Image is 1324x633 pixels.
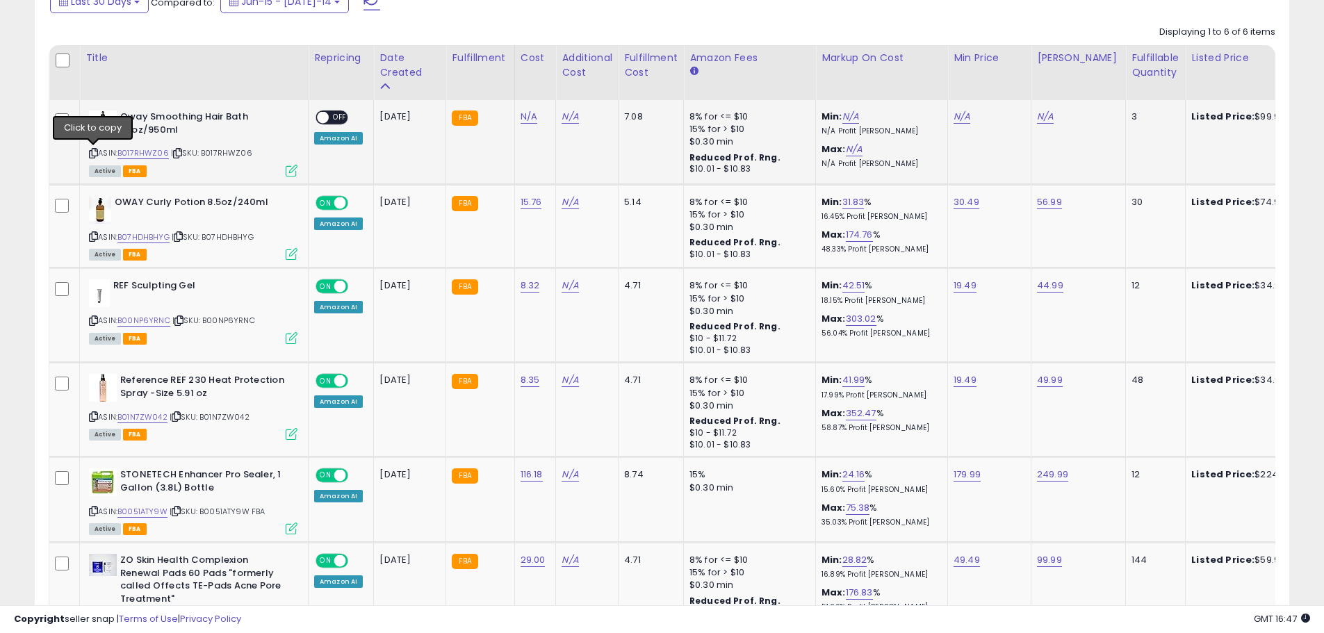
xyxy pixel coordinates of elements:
[1191,373,1254,386] b: Listed Price:
[117,411,167,423] a: B01N7ZW042
[172,231,254,242] span: | SKU: B07HDHBHYG
[329,112,351,124] span: OFF
[822,391,937,400] p: 17.99% Profit [PERSON_NAME]
[689,110,805,123] div: 8% for <= $10
[170,506,265,517] span: | SKU: B0051ATY9W FBA
[521,553,546,567] a: 29.00
[822,329,937,338] p: 56.04% Profit [PERSON_NAME]
[689,320,780,332] b: Reduced Prof. Rng.
[89,110,297,175] div: ASIN:
[822,159,937,169] p: N/A Profit [PERSON_NAME]
[1191,110,1254,123] b: Listed Price:
[1131,554,1175,566] div: 144
[452,110,477,126] small: FBA
[1037,373,1063,387] a: 49.99
[842,195,865,209] a: 31.83
[689,345,805,356] div: $10.01 - $10.83
[822,212,937,222] p: 16.45% Profit [PERSON_NAME]
[521,468,543,482] a: 116.18
[1191,110,1307,123] div: $99.99
[822,312,846,325] b: Max:
[562,195,578,209] a: N/A
[314,217,363,230] div: Amazon AI
[317,555,334,567] span: ON
[521,195,542,209] a: 15.76
[822,468,842,481] b: Min:
[842,373,865,387] a: 41.99
[117,147,169,159] a: B017RHWZ06
[562,468,578,482] a: N/A
[846,406,876,420] a: 352.47
[123,333,147,345] span: FBA
[521,51,550,65] div: Cost
[123,523,147,535] span: FBA
[562,553,578,567] a: N/A
[689,387,805,400] div: 15% for > $10
[89,333,121,345] span: All listings currently available for purchase on Amazon
[822,586,937,612] div: %
[120,110,289,140] b: Oway Smoothing Hair Bath 32oz/950ml
[624,110,673,123] div: 7.08
[822,51,942,65] div: Markup on Cost
[1131,51,1179,80] div: Fulfillable Quantity
[689,566,805,579] div: 15% for > $10
[452,279,477,295] small: FBA
[624,468,673,481] div: 8.74
[1131,468,1175,481] div: 12
[689,554,805,566] div: 8% for <= $10
[1131,196,1175,208] div: 30
[689,468,805,481] div: 15%
[1131,110,1175,123] div: 3
[521,373,540,387] a: 8.35
[379,51,440,80] div: Date Created
[689,482,805,494] div: $0.30 min
[822,279,842,292] b: Min:
[689,236,780,248] b: Reduced Prof. Rng.
[113,279,282,296] b: REF Sculpting Gel
[842,553,867,567] a: 28.82
[89,523,121,535] span: All listings currently available for purchase on Amazon
[1191,468,1254,481] b: Listed Price:
[379,374,435,386] div: [DATE]
[689,249,805,261] div: $10.01 - $10.83
[117,315,170,327] a: B00NP6YRNC
[120,374,289,403] b: Reference REF 230 Heat Protection Spray -Size 5.91 oz
[846,228,873,242] a: 174.76
[89,468,117,496] img: 51OuOMwhQ9L._SL40_.jpg
[1191,468,1307,481] div: $224.99
[562,279,578,293] a: N/A
[317,281,334,293] span: ON
[89,249,121,261] span: All listings currently available for purchase on Amazon
[846,142,863,156] a: N/A
[89,110,117,138] img: 31Sy7EVbIVL._SL40_.jpg
[822,245,937,254] p: 48.33% Profit [PERSON_NAME]
[822,228,846,241] b: Max:
[314,490,363,502] div: Amazon AI
[816,45,948,100] th: The percentage added to the cost of goods (COGS) that forms the calculator for Min & Max prices.
[1037,553,1062,567] a: 99.99
[846,586,873,600] a: 176.83
[822,126,937,136] p: N/A Profit [PERSON_NAME]
[317,197,334,208] span: ON
[171,147,252,158] span: | SKU: B017RHWZ06
[689,374,805,386] div: 8% for <= $10
[314,575,363,588] div: Amazon AI
[822,501,846,514] b: Max:
[822,195,842,208] b: Min:
[346,470,368,482] span: OFF
[117,506,167,518] a: B0051ATY9W
[1037,195,1062,209] a: 56.99
[624,51,678,80] div: Fulfillment Cost
[123,249,147,261] span: FBA
[452,51,508,65] div: Fulfillment
[689,163,805,175] div: $10.01 - $10.83
[123,429,147,441] span: FBA
[822,142,846,156] b: Max:
[562,373,578,387] a: N/A
[379,196,435,208] div: [DATE]
[822,296,937,306] p: 18.15% Profit [PERSON_NAME]
[689,151,780,163] b: Reduced Prof. Rng.
[314,301,363,313] div: Amazon AI
[379,110,435,123] div: [DATE]
[689,221,805,233] div: $0.30 min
